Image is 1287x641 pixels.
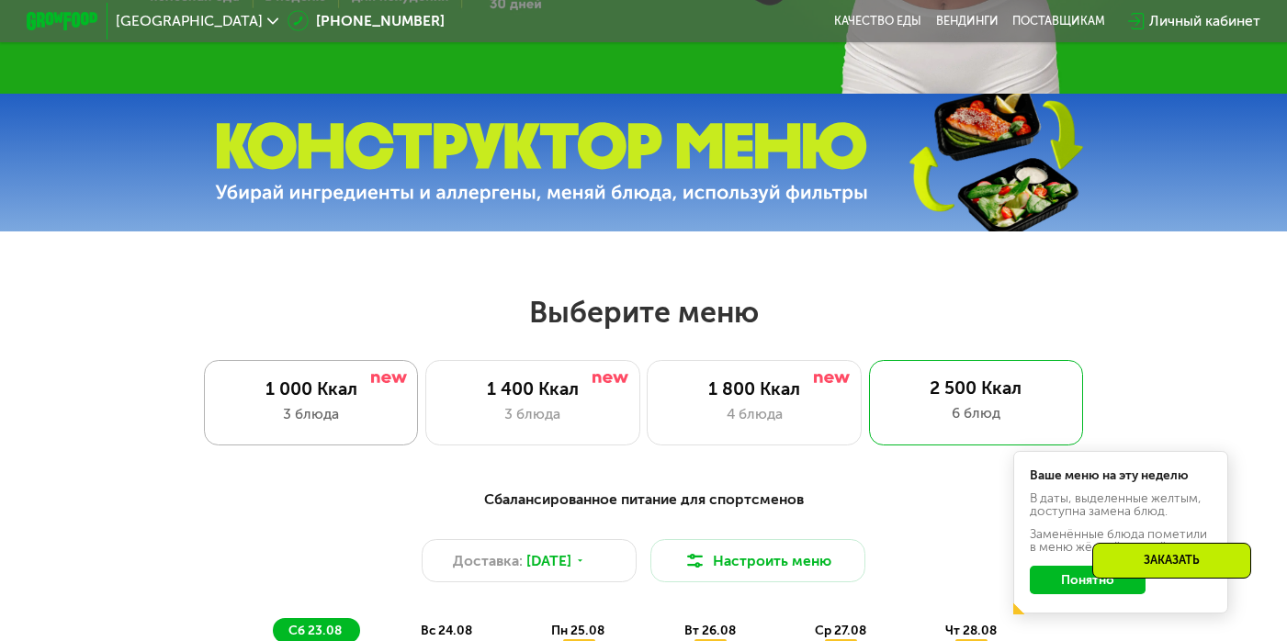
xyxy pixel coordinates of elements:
[1030,566,1146,594] button: Понятно
[445,403,622,424] div: 3 блюда
[288,623,342,638] span: сб 23.08
[1030,492,1212,517] div: В даты, выделенные желтым, доступна замена блюд.
[834,14,921,28] a: Качество еды
[115,489,1173,511] div: Сбалансированное питание для спортсменов
[684,623,736,638] span: вт 26.08
[650,539,865,582] button: Настроить меню
[666,403,843,424] div: 4 блюда
[945,623,997,638] span: чт 28.08
[666,378,843,399] div: 1 800 Ккал
[1012,14,1105,28] div: поставщикам
[886,402,1066,423] div: 6 блюд
[222,403,400,424] div: 3 блюда
[1030,528,1212,553] div: Заменённые блюда пометили в меню жёлтой точкой.
[453,550,523,571] span: Доставка:
[222,378,400,399] div: 1 000 Ккал
[288,10,445,31] a: [PHONE_NUMBER]
[445,378,622,399] div: 1 400 Ккал
[1149,10,1260,31] div: Личный кабинет
[1092,543,1251,579] div: Заказать
[551,623,604,638] span: пн 25.08
[936,14,999,28] a: Вендинги
[57,294,1229,331] h2: Выберите меню
[886,377,1066,399] div: 2 500 Ккал
[815,623,866,638] span: ср 27.08
[526,550,571,571] span: [DATE]
[116,14,263,28] span: [GEOGRAPHIC_DATA]
[1030,469,1212,482] div: Ваше меню на эту неделю
[421,623,472,638] span: вс 24.08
